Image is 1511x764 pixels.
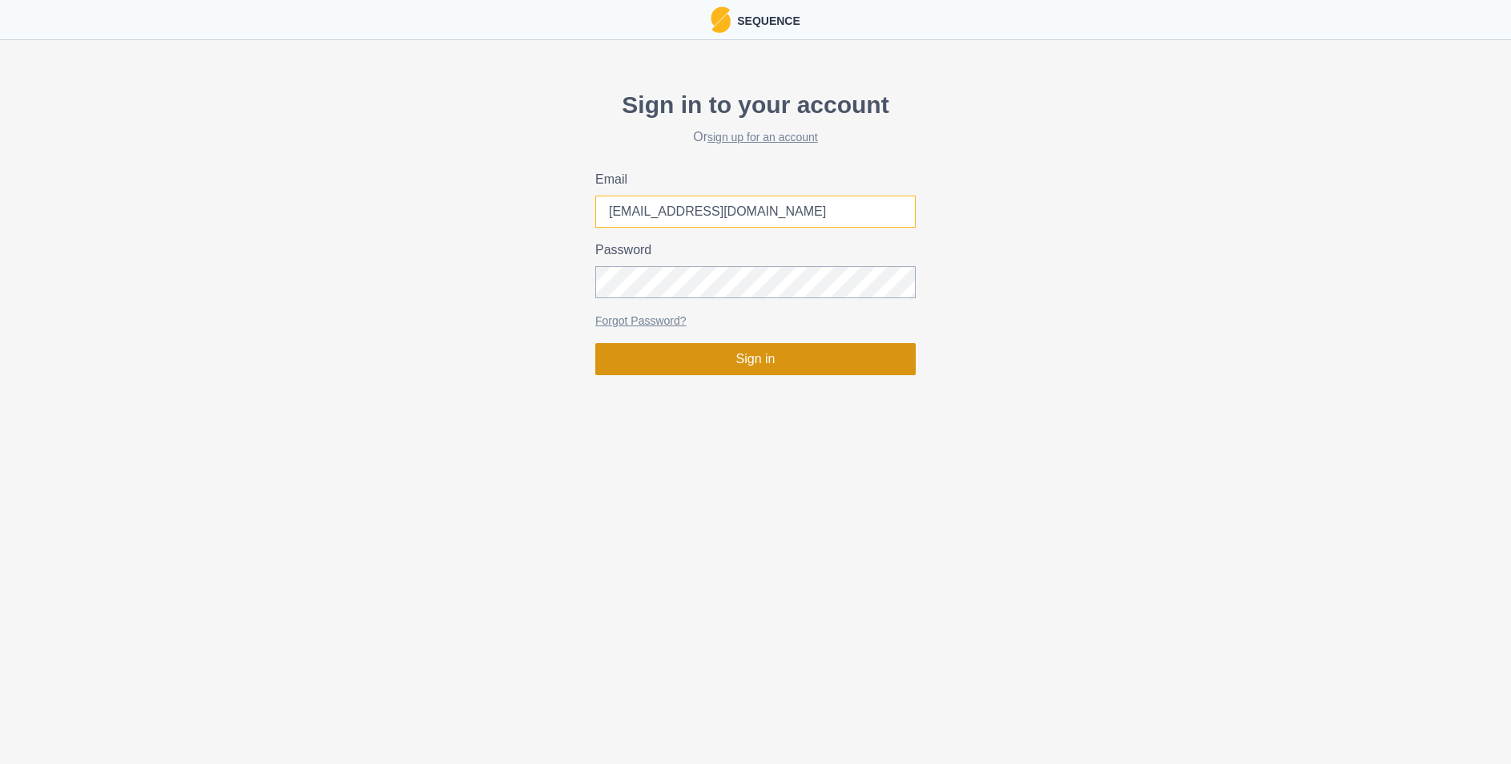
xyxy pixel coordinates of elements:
p: Sequence [731,10,800,30]
a: Forgot Password? [595,314,687,327]
a: LogoSequence [711,6,800,33]
button: Sign in [595,343,916,375]
label: Password [595,241,906,260]
a: sign up for an account [707,131,818,144]
p: Sign in to your account [595,87,916,123]
img: Logo [711,6,731,33]
h2: Or [595,129,916,144]
label: Email [595,170,906,189]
